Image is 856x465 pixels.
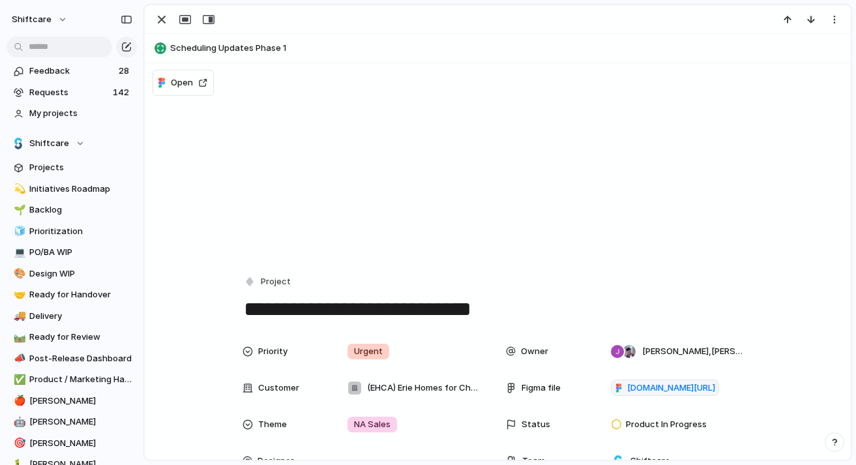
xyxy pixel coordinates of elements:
button: 🛤️ [12,331,25,344]
div: 🌱 [14,203,23,218]
div: 💻 [14,245,23,260]
span: shiftcare [12,13,52,26]
button: 🎨 [12,267,25,280]
a: 🛤️Ready for Review [7,327,137,347]
span: Theme [258,418,287,431]
div: 🧊 [14,224,23,239]
button: Shiftcare [7,134,137,153]
div: 🛤️ [14,330,23,345]
div: ✅ [14,372,23,387]
div: 🤝 [14,288,23,303]
button: 🎯 [12,437,25,450]
button: 💫 [12,183,25,196]
span: 142 [113,86,132,99]
span: Status [522,418,550,431]
div: 💫 [14,181,23,196]
a: Projects [7,158,137,177]
a: 🧊Prioritization [7,222,137,241]
span: Ready for Handover [29,288,132,301]
span: Projects [29,161,132,174]
button: 🍎 [12,395,25,408]
a: 🍎[PERSON_NAME] [7,391,137,411]
span: Customer [258,382,299,395]
span: Initiatives Roadmap [29,183,132,196]
button: 🤝 [12,288,25,301]
button: Open [153,70,214,96]
button: 🌱 [12,203,25,217]
span: Feedback [29,65,115,78]
a: 📣Post-Release Dashboard [7,349,137,368]
button: ✅ [12,373,25,386]
div: 🚚 [14,308,23,323]
span: Backlog [29,203,132,217]
a: My projects [7,104,137,123]
div: 📣 [14,351,23,366]
a: ✅Product / Marketing Handover [7,370,137,389]
span: Project [261,275,291,288]
span: Requests [29,86,109,99]
a: 🤝Ready for Handover [7,285,137,305]
span: Design WIP [29,267,132,280]
span: [PERSON_NAME] [29,415,132,428]
div: 🎨 [14,266,23,281]
span: [PERSON_NAME] , [PERSON_NAME] [642,345,743,358]
div: 🎯 [14,436,23,451]
button: Scheduling Updates Phase 1 [151,38,845,59]
button: 🤖 [12,415,25,428]
span: Prioritization [29,225,132,238]
span: PO/BA WIP [29,246,132,259]
button: 🧊 [12,225,25,238]
button: 📣 [12,352,25,365]
a: Requests142 [7,83,137,102]
span: Scheduling Updates Phase 1 [170,42,845,55]
span: 28 [119,65,132,78]
button: 💻 [12,246,25,259]
div: 🍎 [14,393,23,408]
button: shiftcare [6,9,74,30]
span: (EHCA) Erie Homes for Children and Adults [367,382,479,395]
span: NA Sales [354,418,391,431]
span: Ready for Review [29,331,132,344]
a: 🌱Backlog [7,200,137,220]
button: Project [241,273,295,292]
span: Priority [258,345,288,358]
button: 🚚 [12,310,25,323]
span: Urgent [354,345,383,358]
span: Product / Marketing Handover [29,373,132,386]
div: 🤖 [14,415,23,430]
a: 🚚Delivery [7,307,137,326]
a: 🎨Design WIP [7,264,137,284]
span: [DOMAIN_NAME][URL] [627,382,715,395]
span: Shiftcare [29,137,69,150]
span: My projects [29,107,132,120]
span: Post-Release Dashboard [29,352,132,365]
a: 🎯[PERSON_NAME] [7,434,137,453]
span: [PERSON_NAME] [29,395,132,408]
span: [PERSON_NAME] [29,437,132,450]
a: 🤖[PERSON_NAME] [7,412,137,432]
span: Open [171,76,193,89]
a: [DOMAIN_NAME][URL] [611,380,719,397]
span: Delivery [29,310,132,323]
span: Product In Progress [626,418,707,431]
a: Feedback28 [7,61,137,81]
span: Figma file [522,382,561,395]
a: 💻PO/BA WIP [7,243,137,262]
a: 💫Initiatives Roadmap [7,179,137,199]
span: Owner [521,345,548,358]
